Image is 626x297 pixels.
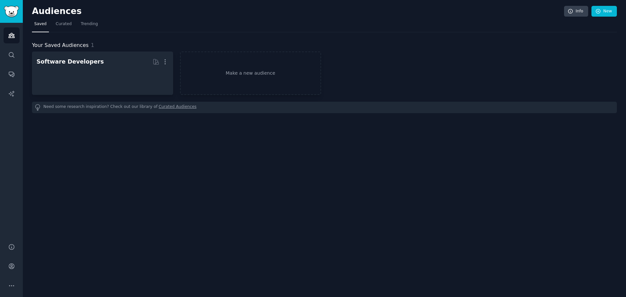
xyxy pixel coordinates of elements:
a: Make a new audience [180,52,321,95]
a: Curated [53,19,74,32]
div: Software Developers [37,58,104,66]
span: Trending [81,21,98,27]
a: Software Developers [32,52,173,95]
a: Saved [32,19,49,32]
span: 1 [91,42,94,48]
a: Curated Audiences [159,104,197,111]
a: New [591,6,617,17]
a: Info [564,6,588,17]
img: GummySearch logo [4,6,19,17]
div: Need some research inspiration? Check out our library of [32,102,617,113]
span: Saved [34,21,47,27]
span: Curated [56,21,72,27]
h2: Audiences [32,6,564,17]
a: Trending [79,19,100,32]
span: Your Saved Audiences [32,41,89,50]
